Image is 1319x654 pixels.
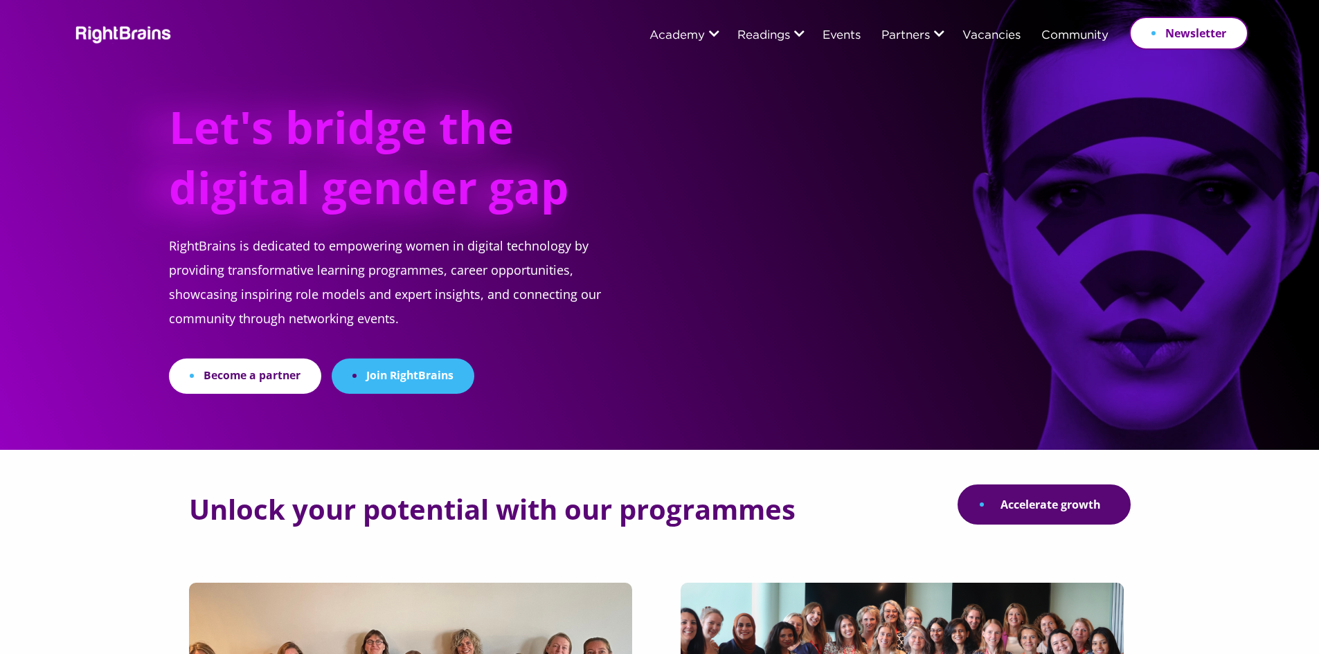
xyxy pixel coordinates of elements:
a: Readings [737,30,790,42]
a: Become a partner [169,358,321,394]
a: Events [823,30,861,42]
img: Rightbrains [71,24,172,44]
h2: Unlock your potential with our programmes [189,494,796,525]
a: Partners [881,30,930,42]
a: Academy [649,30,705,42]
a: Newsletter [1129,17,1248,50]
a: Join RightBrains [332,358,474,394]
h1: Let's bridge the digital gender gap [169,97,584,234]
p: RightBrains is dedicated to empowering women in digital technology by providing transformative le... [169,234,634,358]
a: Community [1041,30,1109,42]
a: Accelerate growth [958,484,1131,525]
a: Vacancies [962,30,1021,42]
